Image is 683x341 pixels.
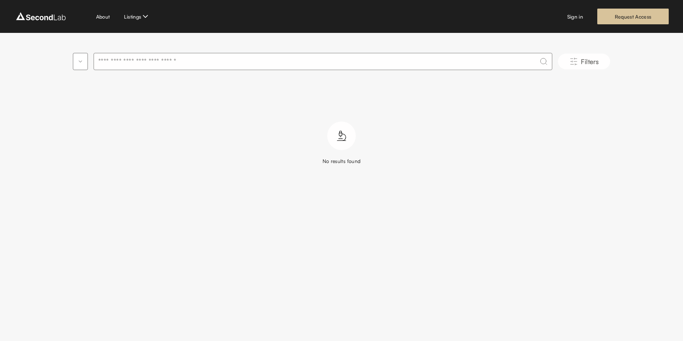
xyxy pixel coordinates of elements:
[597,9,669,24] a: Request Access
[124,12,150,21] button: Listings
[567,13,583,20] a: Sign in
[96,13,110,20] a: About
[73,53,88,70] button: Select listing type
[581,56,599,66] span: Filters
[558,54,610,69] button: Filters
[14,11,68,22] img: logo
[323,157,361,165] div: No results found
